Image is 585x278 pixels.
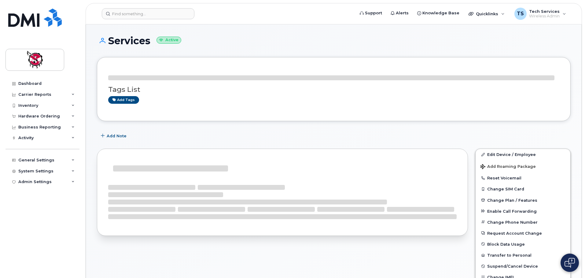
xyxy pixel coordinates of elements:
[476,217,570,228] button: Change Phone Number
[108,96,139,104] a: Add tags
[476,250,570,261] button: Transfer to Personal
[476,228,570,239] button: Request Account Change
[107,133,127,139] span: Add Note
[156,37,181,44] small: Active
[97,130,132,141] button: Add Note
[108,86,559,93] h3: Tags List
[480,164,536,170] span: Add Roaming Package
[476,160,570,172] button: Add Roaming Package
[565,258,575,268] img: Open chat
[487,198,537,202] span: Change Plan / Features
[476,206,570,217] button: Enable Call Forwarding
[487,209,537,213] span: Enable Call Forwarding
[476,261,570,272] button: Suspend/Cancel Device
[476,239,570,250] button: Block Data Usage
[476,172,570,183] button: Reset Voicemail
[476,149,570,160] a: Edit Device / Employee
[97,35,571,46] h1: Services
[487,264,538,269] span: Suspend/Cancel Device
[476,195,570,206] button: Change Plan / Features
[476,183,570,194] button: Change SIM Card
